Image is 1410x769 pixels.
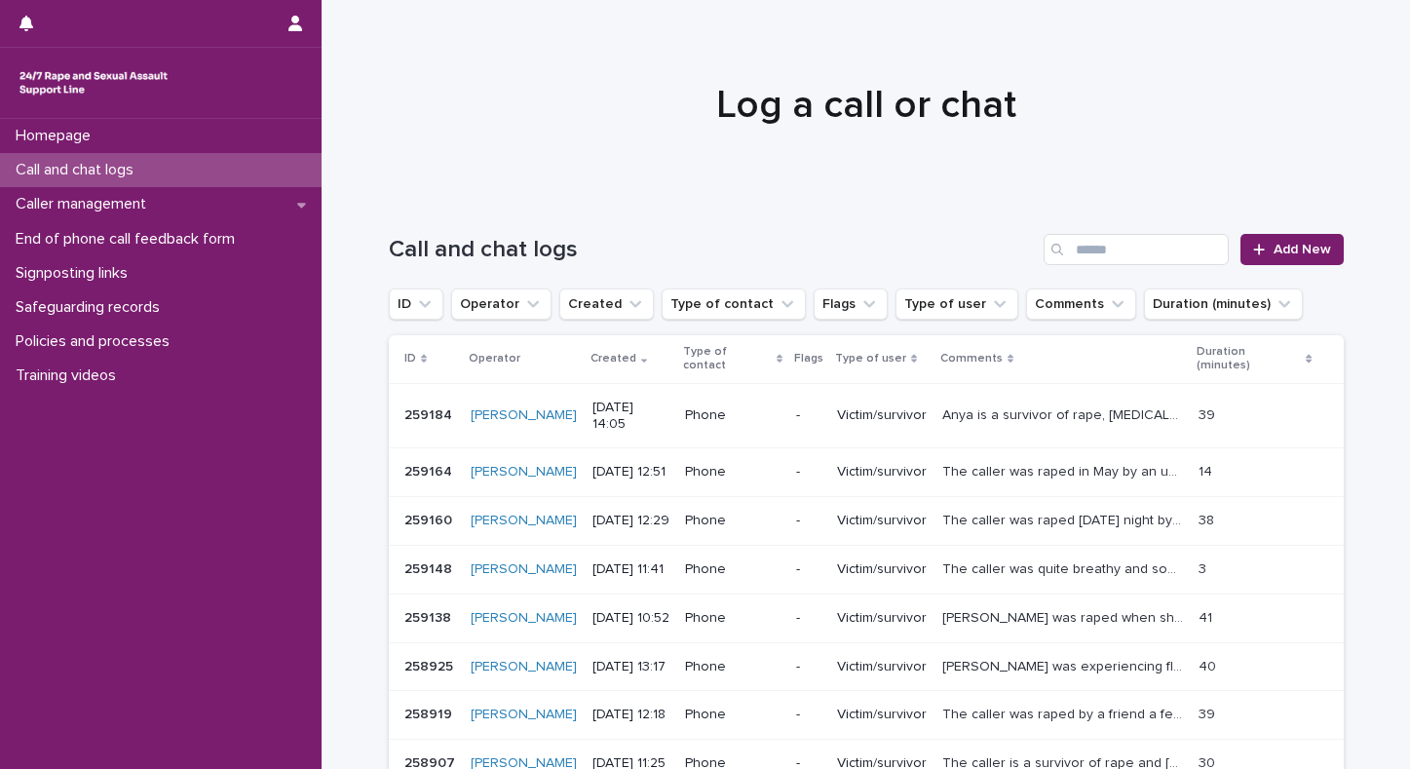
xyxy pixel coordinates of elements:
p: The caller was raped by a friend a few weeks ago. The reality of what happened has started to sin... [942,703,1187,723]
p: [DATE] 11:41 [592,561,669,578]
p: Victim/survivor [837,561,927,578]
p: 41 [1199,606,1216,627]
p: - [796,659,821,675]
button: Flags [814,288,888,320]
a: [PERSON_NAME] [471,610,577,627]
tr: 259138259138 [PERSON_NAME] [DATE] 10:52Phone-Victim/survivor[PERSON_NAME] was raped when she was ... [389,594,1344,642]
p: Phone [685,407,781,424]
a: [PERSON_NAME] [471,513,577,529]
p: 258919 [404,703,456,723]
a: [PERSON_NAME] [471,707,577,723]
a: [PERSON_NAME] [471,464,577,481]
button: Comments [1026,288,1136,320]
button: ID [389,288,443,320]
a: Add New [1240,234,1343,265]
a: [PERSON_NAME] [471,407,577,424]
p: Victim/survivor [837,407,927,424]
p: End of phone call feedback form [8,230,250,249]
p: Phone [685,513,781,529]
p: The caller was quite breathy and sounded distant (as if on speaker phone). He said that he had be... [942,558,1187,578]
tr: 259184259184 [PERSON_NAME] [DATE] 14:05Phone-Victim/survivorAnya is a survivor of rape, [MEDICAL_... [389,383,1344,448]
p: Phone [685,659,781,675]
p: [DATE] 13:17 [592,659,669,675]
p: Phone [685,610,781,627]
p: ID [404,348,416,369]
tr: 258925258925 [PERSON_NAME] [DATE] 13:17Phone-Victim/survivor[PERSON_NAME] was experiencing flashb... [389,642,1344,691]
tr: 259164259164 [PERSON_NAME] [DATE] 12:51Phone-Victim/survivorThe caller was raped in May by an und... [389,448,1344,497]
p: Lily was experiencing flashbacks about the CSA perpetrated by her Pappa. She talked about pains i... [942,655,1187,675]
button: Type of user [896,288,1018,320]
a: [PERSON_NAME] [471,659,577,675]
tr: 259160259160 [PERSON_NAME] [DATE] 12:29Phone-Victim/survivorThe caller was raped [DATE] night by ... [389,497,1344,546]
input: Search [1044,234,1229,265]
p: Duration (minutes) [1197,341,1301,377]
p: Training videos [8,366,132,385]
p: The caller was raped in May by an undisclosed perpetrator. It has had big impact on her life and ... [942,460,1187,481]
p: Victim/survivor [837,659,927,675]
p: - [796,610,821,627]
p: Homepage [8,127,106,145]
p: - [796,407,821,424]
p: Created [591,348,636,369]
p: Signposting links [8,264,143,283]
p: - [796,707,821,723]
p: Phone [685,561,781,578]
p: Operator [469,348,520,369]
p: 40 [1199,655,1220,675]
p: Comments [940,348,1003,369]
p: 259184 [404,404,456,424]
p: 39 [1199,404,1219,424]
p: Call and chat logs [8,161,149,179]
p: [DATE] 12:51 [592,464,669,481]
p: 259148 [404,558,456,578]
p: Policies and processes [8,332,185,351]
p: Anya is a survivor of rape, sexual abuse and mental and emotional abuse by her ex partner. She st... [942,404,1187,424]
p: Flags [794,348,823,369]
button: Operator [451,288,552,320]
p: Victim/survivor [837,464,927,481]
button: Type of contact [662,288,806,320]
p: Type of contact [683,341,772,377]
p: 259138 [404,606,455,627]
p: - [796,513,821,529]
p: Safeguarding records [8,298,175,317]
tr: 258919258919 [PERSON_NAME] [DATE] 12:18Phone-Victim/survivorThe caller was raped by a friend a fe... [389,691,1344,740]
button: Created [559,288,654,320]
p: 39 [1199,703,1219,723]
p: - [796,561,821,578]
p: Phone [685,464,781,481]
tr: 259148259148 [PERSON_NAME] [DATE] 11:41Phone-Victim/survivorThe caller was quite breathy and soun... [389,545,1344,594]
p: 38 [1199,509,1218,529]
p: [DATE] 12:29 [592,513,669,529]
span: Add New [1274,243,1331,256]
h1: Log a call or chat [389,82,1344,129]
p: Jeanene was raped when she was seventeen years old by a friend when he offered to give her a lift... [942,606,1187,627]
p: Victim/survivor [837,707,927,723]
p: The caller was raped on Sunday night by somebody she knew and is a survivor of historic sexual ab... [942,509,1187,529]
p: [DATE] 14:05 [592,400,669,433]
a: [PERSON_NAME] [471,561,577,578]
img: rhQMoQhaT3yELyF149Cw [16,63,171,102]
p: [DATE] 12:18 [592,707,669,723]
p: Type of user [835,348,906,369]
p: 3 [1199,558,1210,578]
p: 259164 [404,460,456,481]
p: 14 [1199,460,1216,481]
p: Phone [685,707,781,723]
p: [DATE] 10:52 [592,610,669,627]
p: 258925 [404,655,457,675]
p: Victim/survivor [837,610,927,627]
h1: Call and chat logs [389,236,1037,264]
p: 259160 [404,509,456,529]
p: Victim/survivor [837,513,927,529]
p: Caller management [8,195,162,213]
button: Duration (minutes) [1144,288,1303,320]
p: - [796,464,821,481]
